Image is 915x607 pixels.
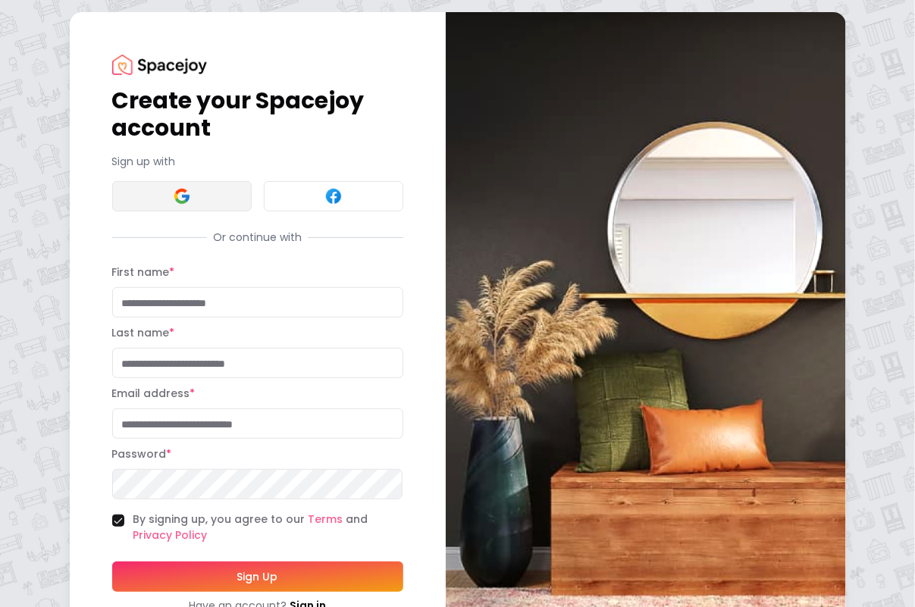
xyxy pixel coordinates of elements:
[112,386,196,401] label: Email address
[133,527,208,543] a: Privacy Policy
[112,55,207,75] img: Spacejoy Logo
[173,187,191,205] img: Google signin
[309,512,343,527] a: Terms
[112,87,403,142] h1: Create your Spacejoy account
[133,512,403,543] label: By signing up, you agree to our and
[207,230,308,245] span: Or continue with
[112,264,175,280] label: First name
[112,446,172,462] label: Password
[112,154,403,169] p: Sign up with
[112,325,175,340] label: Last name
[112,562,403,592] button: Sign Up
[324,187,343,205] img: Facebook signin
